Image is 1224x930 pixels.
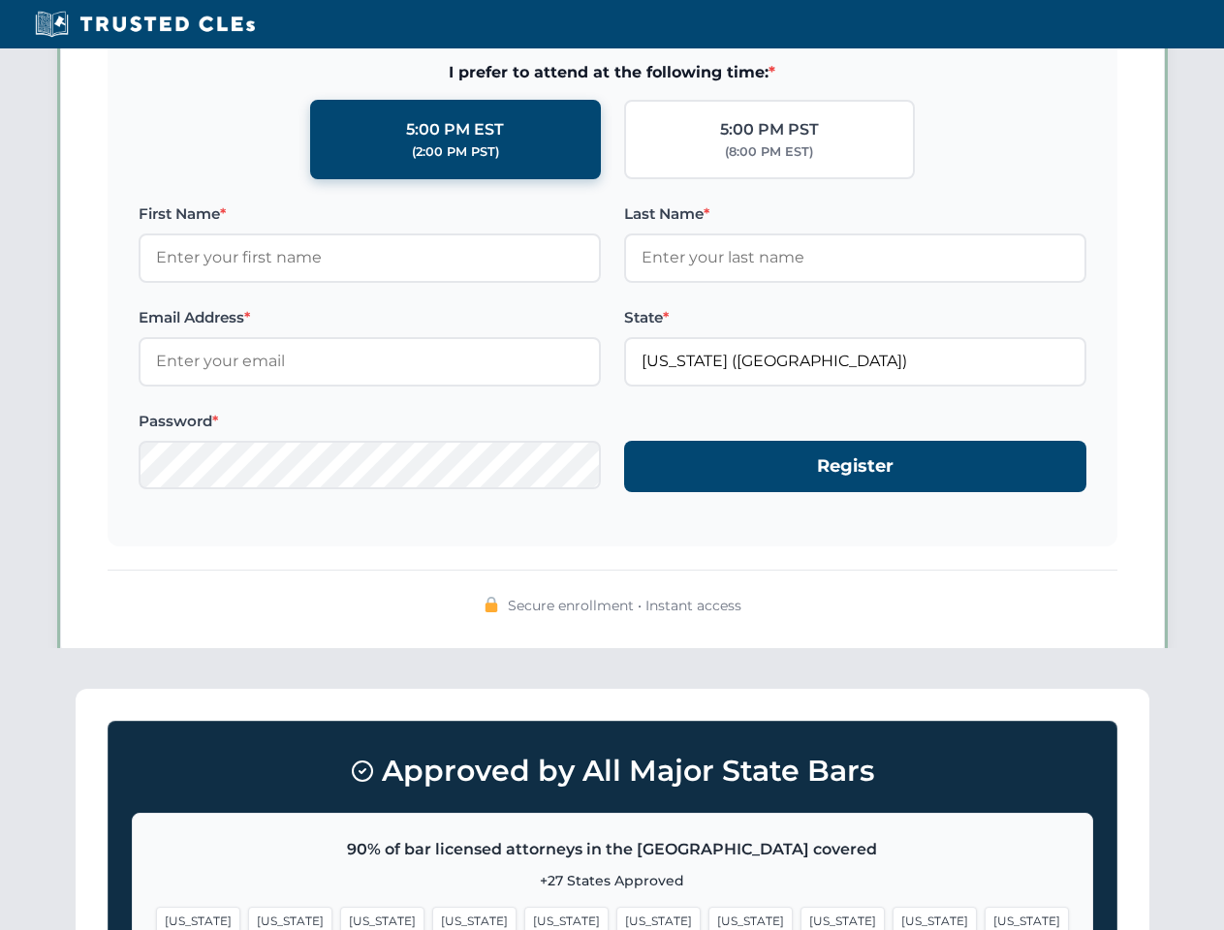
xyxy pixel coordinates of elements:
[624,441,1086,492] button: Register
[139,202,601,226] label: First Name
[624,337,1086,386] input: Florida (FL)
[139,410,601,433] label: Password
[139,233,601,282] input: Enter your first name
[139,306,601,329] label: Email Address
[406,117,504,142] div: 5:00 PM EST
[508,595,741,616] span: Secure enrollment • Instant access
[139,60,1086,85] span: I prefer to attend at the following time:
[29,10,261,39] img: Trusted CLEs
[484,597,499,612] img: 🔒
[624,306,1086,329] label: State
[156,837,1069,862] p: 90% of bar licensed attorneys in the [GEOGRAPHIC_DATA] covered
[139,337,601,386] input: Enter your email
[132,745,1093,797] h3: Approved by All Major State Bars
[412,142,499,162] div: (2:00 PM PST)
[156,870,1069,891] p: +27 States Approved
[624,202,1086,226] label: Last Name
[720,117,819,142] div: 5:00 PM PST
[725,142,813,162] div: (8:00 PM EST)
[624,233,1086,282] input: Enter your last name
